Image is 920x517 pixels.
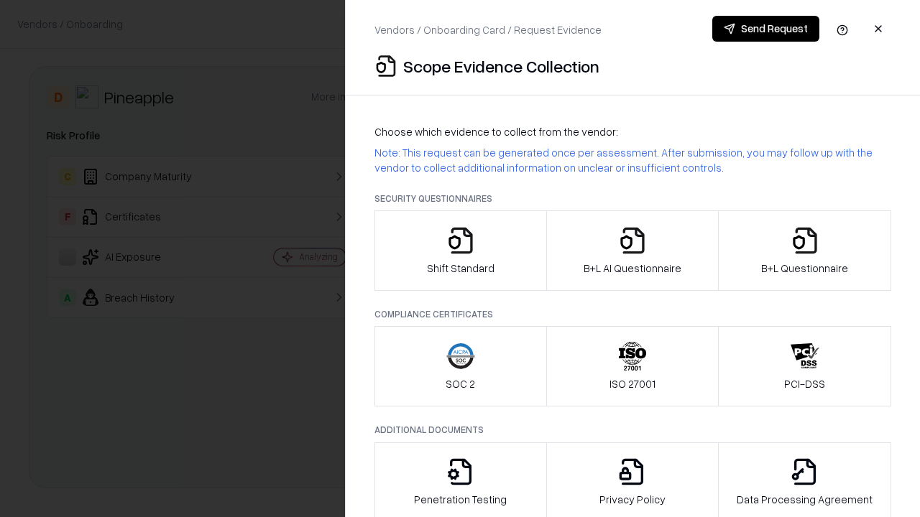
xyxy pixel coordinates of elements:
p: Choose which evidence to collect from the vendor: [374,124,891,139]
p: SOC 2 [446,376,475,391]
p: Vendors / Onboarding Card / Request Evidence [374,22,602,37]
button: B+L Questionnaire [718,210,891,291]
p: Privacy Policy [599,492,666,507]
button: B+L AI Questionnaire [546,210,719,291]
p: Note: This request can be generated once per assessment. After submission, you may follow up with... [374,145,891,175]
p: B+L Questionnaire [761,261,848,276]
button: Shift Standard [374,210,547,291]
button: ISO 27001 [546,326,719,406]
p: PCI-DSS [784,376,825,391]
p: Data Processing Agreement [737,492,873,507]
p: Scope Evidence Collection [403,55,599,78]
p: B+L AI Questionnaire [584,261,681,276]
button: PCI-DSS [718,326,891,406]
p: Shift Standard [427,261,494,276]
button: Send Request [712,16,819,42]
button: SOC 2 [374,326,547,406]
p: Penetration Testing [414,492,507,507]
p: Security Questionnaires [374,192,891,205]
p: Compliance Certificates [374,308,891,320]
p: Additional Documents [374,424,891,436]
p: ISO 27001 [609,376,655,391]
